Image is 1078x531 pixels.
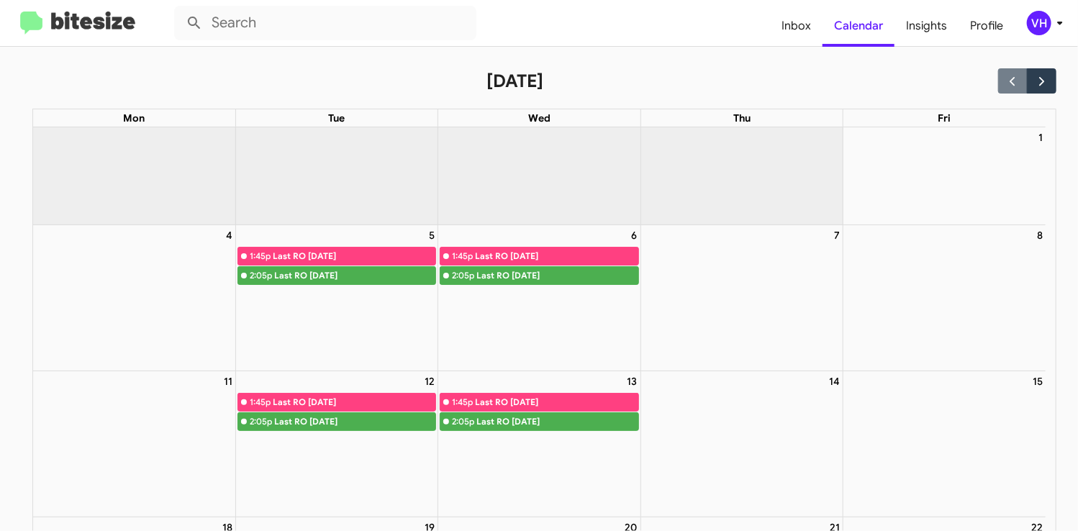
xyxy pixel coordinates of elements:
[223,225,235,245] a: August 4, 2025
[235,225,438,371] td: August 5, 2025
[935,109,954,127] a: Friday
[120,109,148,127] a: Monday
[475,249,638,263] div: Last RO [DATE]
[486,70,543,93] h2: [DATE]
[1027,11,1051,35] div: VH
[959,5,1015,47] a: Profile
[250,395,271,409] div: 1:45p
[250,249,271,263] div: 1:45p
[1015,11,1062,35] button: VH
[33,371,235,517] td: August 11, 2025
[326,109,348,127] a: Tuesday
[640,225,843,371] td: August 7, 2025
[274,414,435,429] div: Last RO [DATE]
[476,414,638,429] div: Last RO [DATE]
[770,5,823,47] a: Inbox
[422,371,438,391] a: August 12, 2025
[998,68,1028,94] button: Previous month
[250,414,272,429] div: 2:05p
[250,268,272,283] div: 2:05p
[452,395,473,409] div: 1:45p
[33,225,235,371] td: August 4, 2025
[843,127,1046,225] td: August 1, 2025
[629,225,640,245] a: August 6, 2025
[438,225,640,371] td: August 6, 2025
[1036,127,1046,147] a: August 1, 2025
[525,109,553,127] a: Wednesday
[273,395,435,409] div: Last RO [DATE]
[235,371,438,517] td: August 12, 2025
[452,249,473,263] div: 1:45p
[452,414,474,429] div: 2:05p
[843,371,1046,517] td: August 15, 2025
[640,371,843,517] td: August 14, 2025
[438,371,640,517] td: August 13, 2025
[274,268,435,283] div: Last RO [DATE]
[823,5,894,47] a: Calendar
[625,371,640,391] a: August 13, 2025
[1034,225,1046,245] a: August 8, 2025
[174,6,476,40] input: Search
[452,268,474,283] div: 2:05p
[426,225,438,245] a: August 5, 2025
[894,5,959,47] a: Insights
[843,225,1046,371] td: August 8, 2025
[730,109,753,127] a: Thursday
[475,395,638,409] div: Last RO [DATE]
[1030,371,1046,391] a: August 15, 2025
[476,268,638,283] div: Last RO [DATE]
[826,371,843,391] a: August 14, 2025
[273,249,435,263] div: Last RO [DATE]
[221,371,235,391] a: August 11, 2025
[831,225,843,245] a: August 7, 2025
[1027,68,1056,94] button: Next month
